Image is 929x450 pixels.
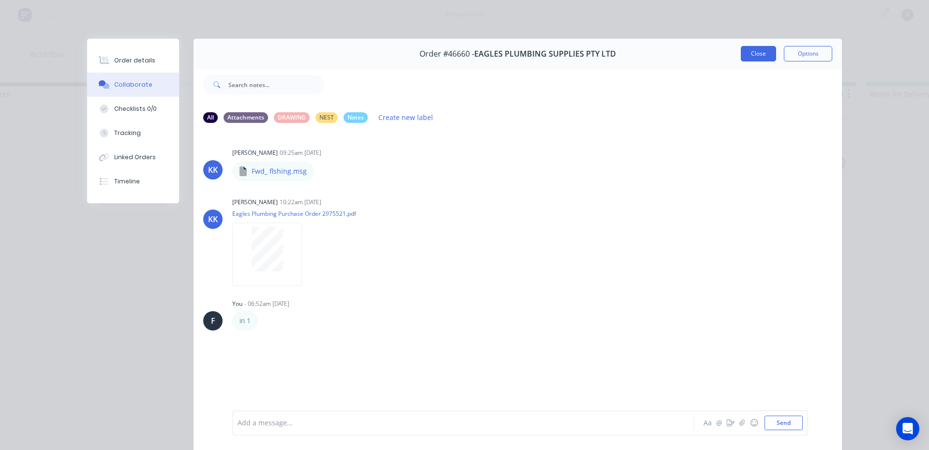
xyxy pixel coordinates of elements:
div: Linked Orders [114,153,156,162]
button: Collaborate [87,73,179,97]
button: Linked Orders [87,145,179,169]
div: KK [208,164,218,176]
div: - 06:52am [DATE] [244,300,289,308]
div: F [211,315,215,327]
div: Attachments [224,112,268,123]
span: Order #46660 - [420,49,474,59]
button: Close [741,46,776,61]
div: Timeline [114,177,140,186]
div: NEST [315,112,338,123]
div: 09:25am [DATE] [280,149,321,157]
div: Tracking [114,129,141,137]
button: Aa [702,417,713,429]
button: Create new label [374,111,438,124]
div: Collaborate [114,80,152,89]
div: 10:22am [DATE] [280,198,321,207]
p: Eagles Plumbing Purchase Order 2975521.pdf [232,210,356,218]
div: Order details [114,56,155,65]
button: Tracking [87,121,179,145]
div: [PERSON_NAME] [232,149,278,157]
div: KK [208,213,218,225]
div: You [232,300,242,308]
button: Checklists 0/0 [87,97,179,121]
div: Notes [344,112,368,123]
p: in 1 [240,316,251,326]
input: Search notes... [228,75,324,94]
div: All [203,112,218,123]
p: Fwd_ flshing.msg [252,166,307,176]
button: Order details [87,48,179,73]
div: Open Intercom Messenger [896,417,919,440]
div: Checklists 0/0 [114,105,157,113]
span: EAGLES PLUMBING SUPPLIES PTY LTD [474,49,616,59]
button: @ [713,417,725,429]
button: ☺ [748,417,760,429]
button: Send [764,416,803,430]
div: [PERSON_NAME] [232,198,278,207]
button: Timeline [87,169,179,194]
button: Options [784,46,832,61]
div: DRAWING [274,112,310,123]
